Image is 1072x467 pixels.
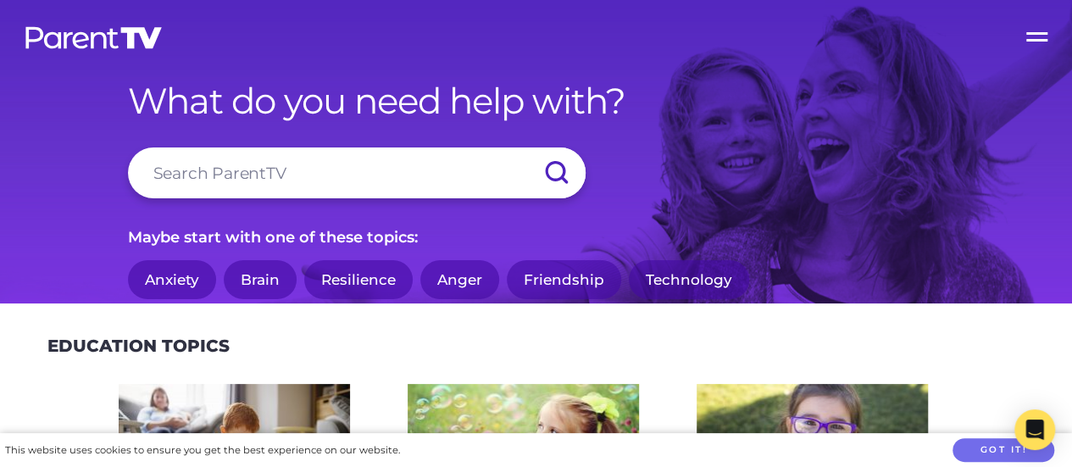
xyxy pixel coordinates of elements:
div: This website uses cookies to ensure you get the best experience on our website. [5,442,400,459]
a: Anger [420,260,499,300]
div: Open Intercom Messenger [1014,409,1055,450]
a: Brain [224,260,297,300]
a: Friendship [507,260,621,300]
p: Maybe start with one of these topics: [128,224,945,251]
input: Submit [526,147,586,198]
h1: What do you need help with? [128,80,945,122]
button: Got it! [953,438,1054,463]
a: Resilience [304,260,413,300]
a: Anxiety [128,260,216,300]
h2: Education Topics [47,336,230,356]
input: Search ParentTV [128,147,586,198]
img: parenttv-logo-white.4c85aaf.svg [24,25,164,50]
a: Technology [629,260,749,300]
